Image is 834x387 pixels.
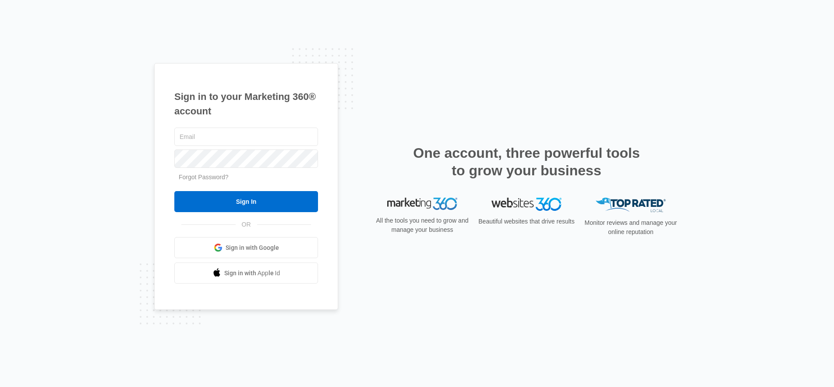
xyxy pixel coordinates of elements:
[179,174,229,181] a: Forgot Password?
[477,217,576,226] p: Beautiful websites that drive results
[174,237,318,258] a: Sign in with Google
[224,269,280,278] span: Sign in with Apple Id
[387,198,457,210] img: Marketing 360
[236,220,257,229] span: OR
[174,89,318,118] h1: Sign in to your Marketing 360® account
[596,198,666,212] img: Top Rated Local
[174,191,318,212] input: Sign In
[373,216,471,234] p: All the tools you need to grow and manage your business
[582,218,680,237] p: Monitor reviews and manage your online reputation
[491,198,562,210] img: Websites 360
[174,128,318,146] input: Email
[174,263,318,284] a: Sign in with Apple Id
[410,144,643,179] h2: One account, three powerful tools to grow your business
[226,243,279,252] span: Sign in with Google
